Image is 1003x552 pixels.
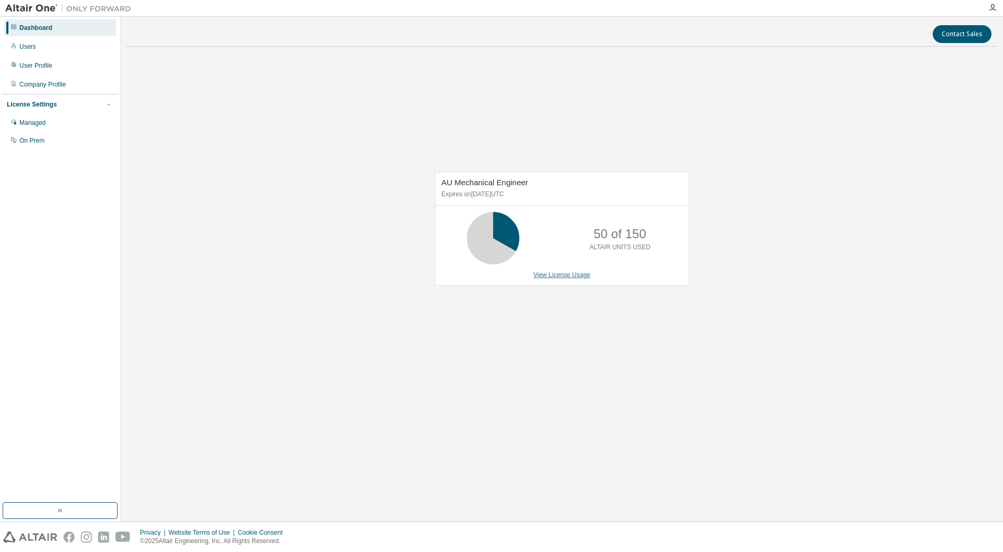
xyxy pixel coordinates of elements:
p: ALTAIR UNITS USED [590,243,650,252]
div: User Profile [19,61,52,70]
div: Users [19,43,36,51]
p: 50 of 150 [594,225,646,243]
img: altair_logo.svg [3,532,57,543]
div: On Prem [19,136,45,145]
p: Expires on [DATE] UTC [442,190,680,199]
img: facebook.svg [63,532,74,543]
div: Privacy [140,528,168,537]
div: License Settings [7,100,57,109]
img: linkedin.svg [98,532,109,543]
div: Website Terms of Use [168,528,238,537]
button: Contact Sales [933,25,991,43]
a: View License Usage [533,271,591,279]
img: youtube.svg [115,532,131,543]
span: AU Mechanical Engineer [442,178,528,187]
div: Dashboard [19,24,52,32]
img: instagram.svg [81,532,92,543]
div: Cookie Consent [238,528,289,537]
div: Managed [19,119,46,127]
img: Altair One [5,3,136,14]
div: Company Profile [19,80,66,89]
p: © 2025 Altair Engineering, Inc. All Rights Reserved. [140,537,289,546]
